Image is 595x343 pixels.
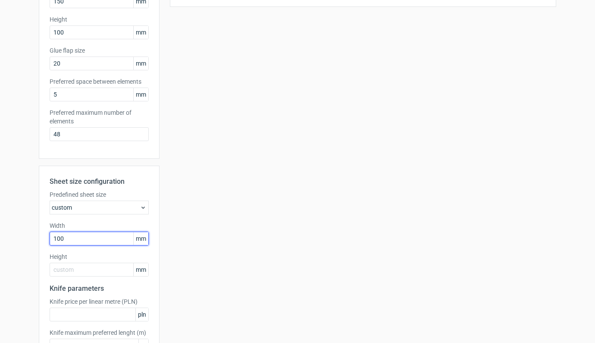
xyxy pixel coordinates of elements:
[50,176,149,187] h2: Sheet size configuration
[50,108,149,126] label: Preferred maximum number of elements
[50,77,149,86] label: Preferred space between elements
[135,308,148,321] span: pln
[50,297,149,306] label: Knife price per linear metre (PLN)
[50,263,149,277] input: custom
[50,328,149,337] label: Knife maximum preferred lenght (m)
[50,190,149,199] label: Predefined sheet size
[50,252,149,261] label: Height
[133,57,148,70] span: mm
[50,221,149,230] label: Width
[50,201,149,214] div: custom
[50,283,149,294] h2: Knife parameters
[133,88,148,101] span: mm
[50,46,149,55] label: Glue flap size
[133,263,148,276] span: mm
[133,232,148,245] span: mm
[50,15,149,24] label: Height
[50,232,149,245] input: custom
[133,26,148,39] span: mm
